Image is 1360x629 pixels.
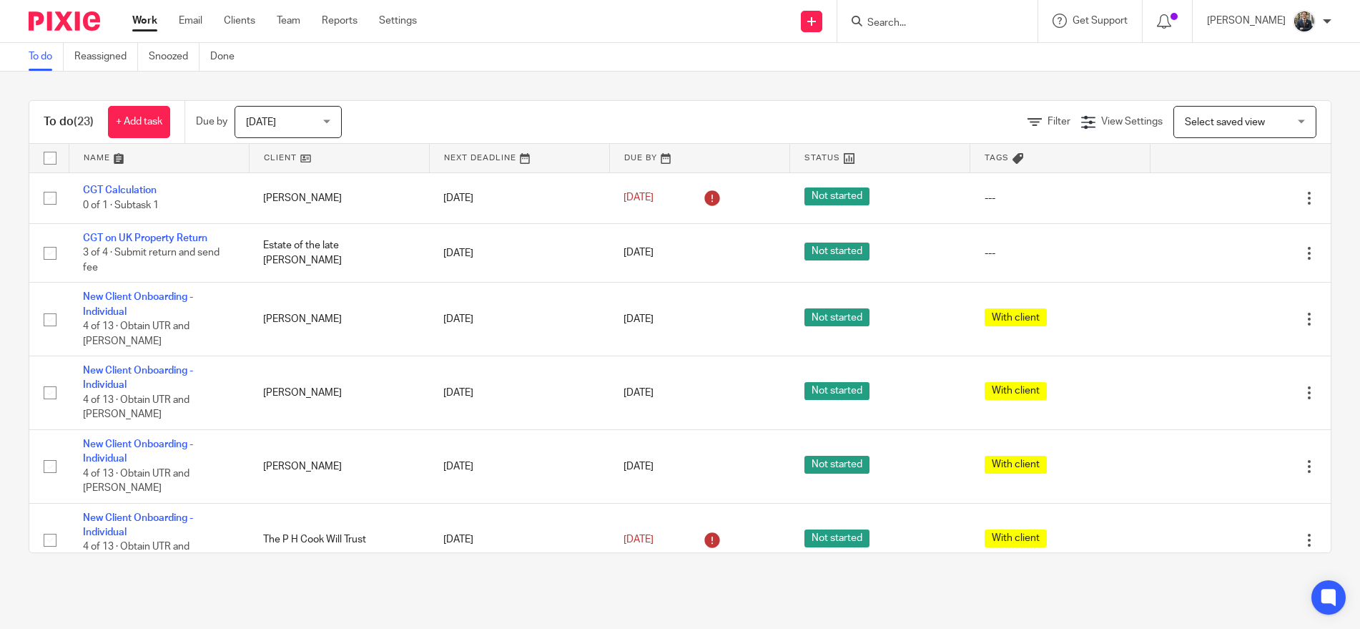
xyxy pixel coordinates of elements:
[83,200,159,210] span: 0 of 1 · Subtask 1
[1048,117,1070,127] span: Filter
[985,308,1047,326] span: With client
[149,43,199,71] a: Snoozed
[624,193,654,203] span: [DATE]
[83,233,207,243] a: CGT on UK Property Return
[429,503,609,577] td: [DATE]
[83,248,220,273] span: 3 of 4 · Submit return and send fee
[74,43,138,71] a: Reassigned
[624,535,654,545] span: [DATE]
[985,246,1136,260] div: ---
[985,191,1136,205] div: ---
[985,530,1047,547] span: With client
[1293,10,1316,33] img: Headshot.jpg
[196,114,227,129] p: Due by
[429,223,609,282] td: [DATE]
[1207,14,1286,28] p: [PERSON_NAME]
[224,14,255,28] a: Clients
[44,114,94,130] h1: To do
[624,388,654,398] span: [DATE]
[379,14,417,28] a: Settings
[83,439,193,464] a: New Client Onboarding - Individual
[804,382,869,400] span: Not started
[179,14,202,28] a: Email
[249,503,429,577] td: The P H Cook Will Trust
[985,154,1009,162] span: Tags
[74,116,94,127] span: (23)
[985,456,1047,474] span: With client
[83,321,189,346] span: 4 of 13 · Obtain UTR and [PERSON_NAME]
[29,11,100,31] img: Pixie
[866,17,995,30] input: Search
[429,429,609,503] td: [DATE]
[624,462,654,472] span: [DATE]
[132,14,157,28] a: Work
[249,429,429,503] td: [PERSON_NAME]
[804,456,869,474] span: Not started
[83,185,157,195] a: CGT Calculation
[804,530,869,547] span: Not started
[624,314,654,324] span: [DATE]
[83,366,193,390] a: New Client Onboarding - Individual
[83,542,189,567] span: 4 of 13 · Obtain UTR and [PERSON_NAME]
[249,283,429,356] td: [PERSON_NAME]
[1101,117,1163,127] span: View Settings
[210,43,245,71] a: Done
[624,248,654,258] span: [DATE]
[429,172,609,223] td: [DATE]
[985,382,1047,400] span: With client
[108,106,170,138] a: + Add task
[249,356,429,430] td: [PERSON_NAME]
[429,283,609,356] td: [DATE]
[249,223,429,282] td: Estate of the late [PERSON_NAME]
[249,172,429,223] td: [PERSON_NAME]
[322,14,358,28] a: Reports
[804,308,869,326] span: Not started
[29,43,64,71] a: To do
[277,14,300,28] a: Team
[1073,16,1128,26] span: Get Support
[429,356,609,430] td: [DATE]
[83,395,189,420] span: 4 of 13 · Obtain UTR and [PERSON_NAME]
[83,513,193,537] a: New Client Onboarding - Individual
[83,469,189,494] span: 4 of 13 · Obtain UTR and [PERSON_NAME]
[83,292,193,316] a: New Client Onboarding - Individual
[804,187,869,205] span: Not started
[804,243,869,260] span: Not started
[1185,117,1265,127] span: Select saved view
[246,117,276,127] span: [DATE]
